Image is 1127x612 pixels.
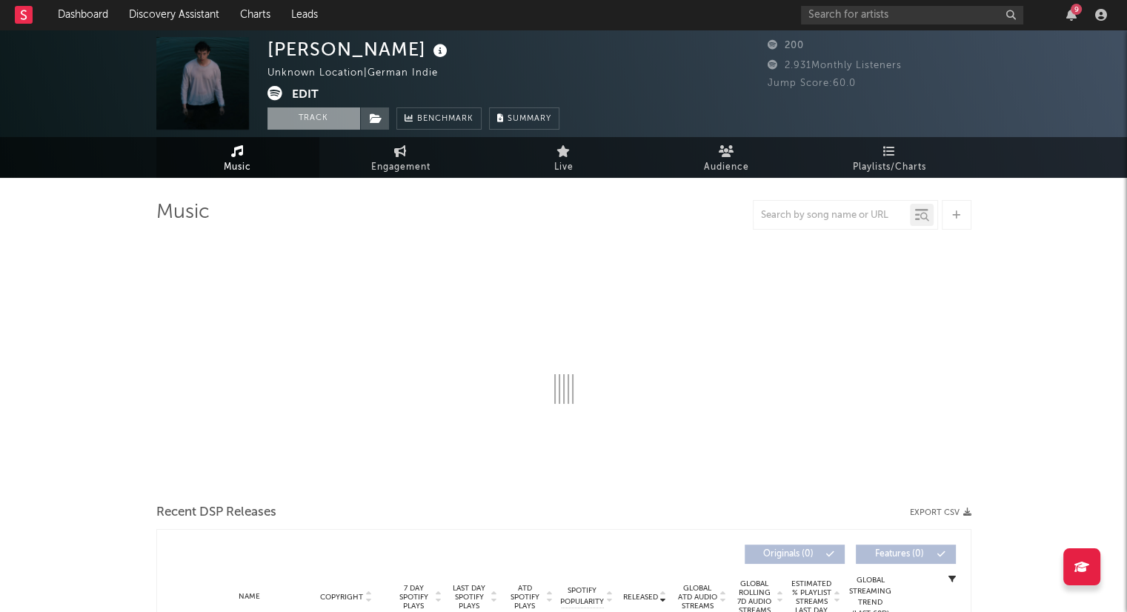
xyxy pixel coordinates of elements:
button: Track [267,107,360,130]
span: Benchmark [417,110,473,128]
input: Search by song name or URL [754,210,910,222]
span: ATD Spotify Plays [505,584,545,611]
button: Edit [292,86,319,104]
span: Released [623,593,658,602]
button: Summary [489,107,559,130]
span: Spotify Popularity [560,585,604,608]
button: Originals(0) [745,545,845,564]
span: Music [224,159,251,176]
a: Engagement [319,137,482,178]
span: Engagement [371,159,430,176]
span: 7 Day Spotify Plays [394,584,433,611]
button: Export CSV [910,508,971,517]
span: Originals ( 0 ) [754,550,822,559]
a: Music [156,137,319,178]
span: Last Day Spotify Plays [450,584,489,611]
div: 9 [1071,4,1082,15]
span: Features ( 0 ) [865,550,934,559]
span: 200 [768,41,804,50]
span: Global ATD Audio Streams [677,584,718,611]
span: Live [554,159,574,176]
span: 2.931 Monthly Listeners [768,61,902,70]
span: Summary [508,115,551,123]
span: Jump Score: 60.0 [768,79,856,88]
button: 9 [1066,9,1077,21]
div: [PERSON_NAME] [267,37,451,61]
span: Copyright [320,593,363,602]
a: Live [482,137,645,178]
span: Audience [704,159,749,176]
a: Benchmark [396,107,482,130]
div: Unknown Location | German Indie [267,64,455,82]
span: Playlists/Charts [853,159,926,176]
a: Audience [645,137,808,178]
input: Search for artists [801,6,1023,24]
a: Playlists/Charts [808,137,971,178]
span: Recent DSP Releases [156,504,276,522]
button: Features(0) [856,545,956,564]
div: Name [202,591,299,602]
